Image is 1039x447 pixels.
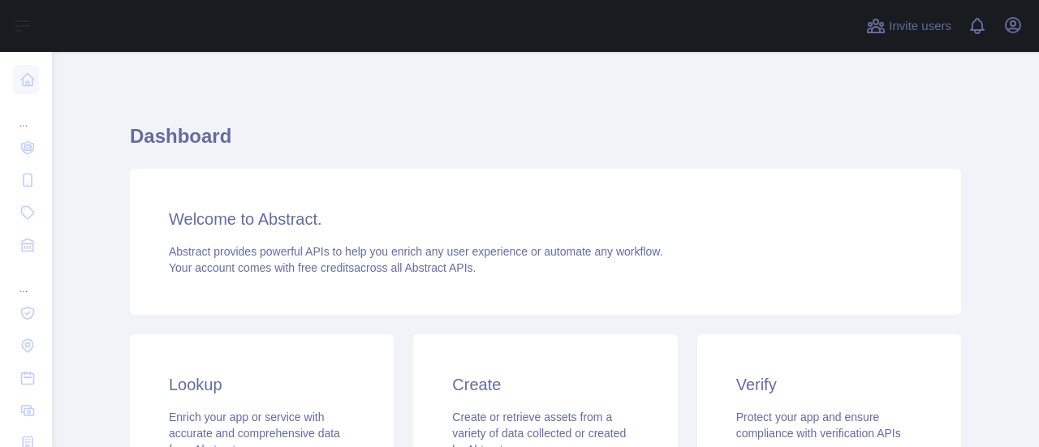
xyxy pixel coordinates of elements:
span: Your account comes with across all Abstract APIs. [169,261,476,274]
div: ... [13,263,39,295]
div: ... [13,97,39,130]
h3: Lookup [169,373,355,396]
button: Invite users [863,13,955,39]
h3: Create [452,373,638,396]
span: Protect your app and ensure compliance with verification APIs [736,410,901,440]
h1: Dashboard [130,123,961,162]
span: Abstract provides powerful APIs to help you enrich any user experience or automate any workflow. [169,245,663,258]
h3: Welcome to Abstract. [169,208,922,230]
span: free credits [298,261,354,274]
span: Invite users [889,17,951,36]
h3: Verify [736,373,922,396]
